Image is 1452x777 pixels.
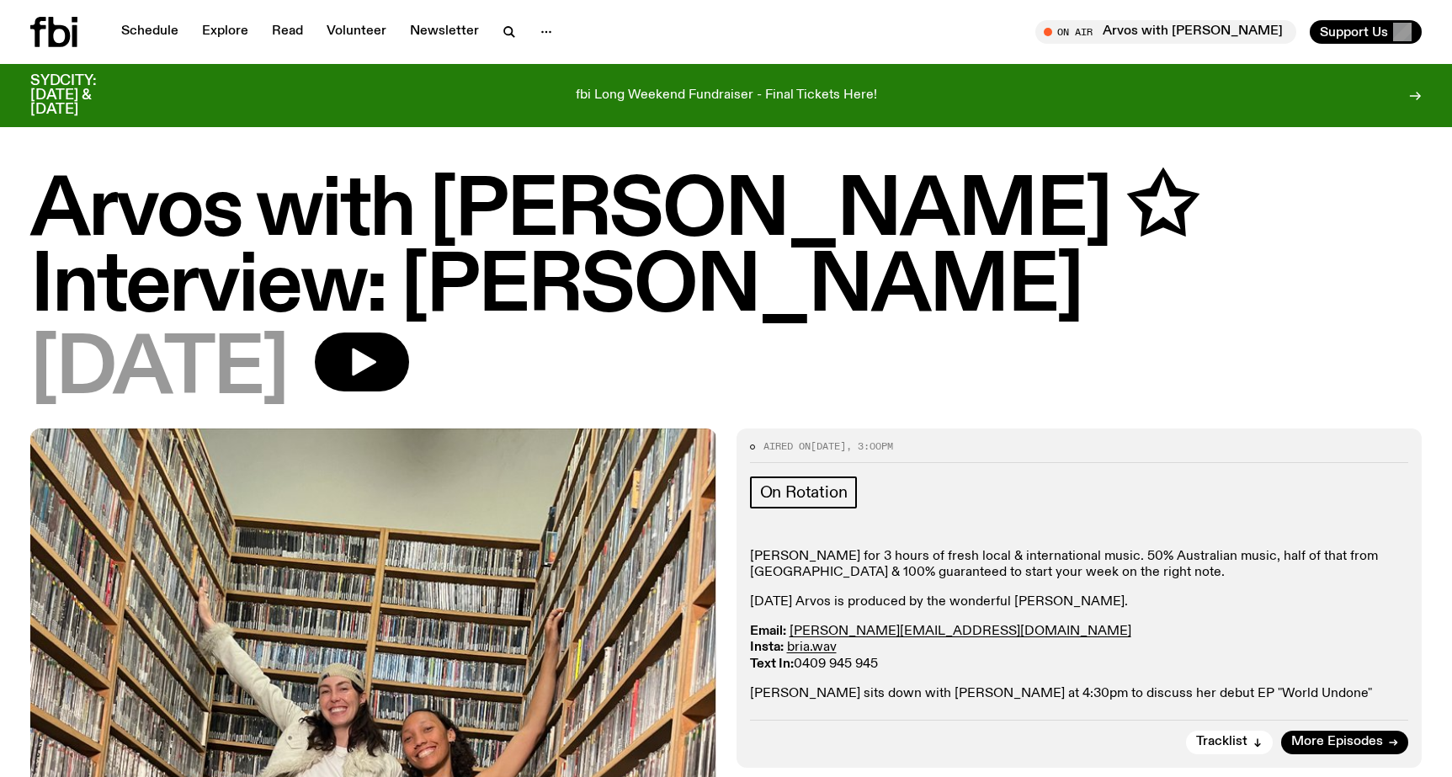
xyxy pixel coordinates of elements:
strong: Text In: [750,657,794,671]
a: Schedule [111,20,189,44]
button: Tracklist [1186,731,1273,754]
span: Support Us [1320,24,1388,40]
a: bria.wav [787,641,837,654]
span: Aired on [763,439,811,453]
p: 0409 945 945 [750,624,1409,673]
span: [DATE] [811,439,846,453]
p: fbi Long Weekend Fundraiser - Final Tickets Here! [576,88,877,104]
p: [DATE] Arvos is produced by the wonderful [PERSON_NAME]. [750,594,1409,610]
a: Read [262,20,313,44]
span: More Episodes [1291,736,1383,748]
h3: SYDCITY: [DATE] & [DATE] [30,74,138,117]
a: More Episodes [1281,731,1408,754]
p: [PERSON_NAME] sits down with [PERSON_NAME] at 4:30pm to discuss her debut EP "World Undone" [750,686,1409,702]
a: Explore [192,20,258,44]
p: [PERSON_NAME] for 3 hours of fresh local & international music. ​50% Australian music, half of th... [750,549,1409,581]
span: , 3:00pm [846,439,893,453]
strong: Insta: [750,641,784,654]
strong: Email: [750,625,786,638]
span: On Rotation [760,483,848,502]
span: [DATE] [30,333,288,408]
button: Support Us [1310,20,1422,44]
h1: Arvos with [PERSON_NAME] ✩ Interview: [PERSON_NAME] [30,174,1422,326]
a: Newsletter [400,20,489,44]
a: Volunteer [316,20,396,44]
a: [PERSON_NAME][EMAIL_ADDRESS][DOMAIN_NAME] [790,625,1131,638]
a: On Rotation [750,476,858,508]
span: Tracklist [1196,736,1247,748]
button: On AirArvos with [PERSON_NAME] [1035,20,1296,44]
